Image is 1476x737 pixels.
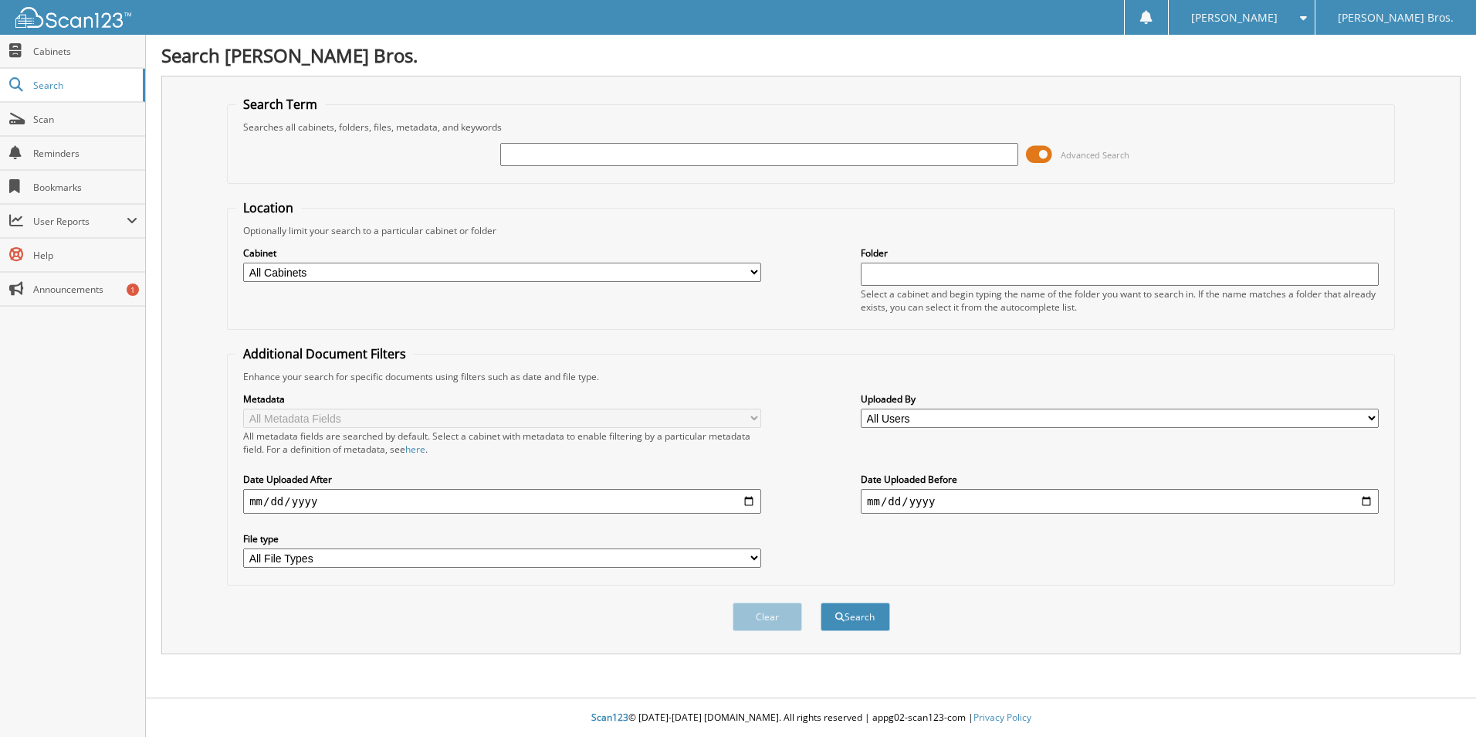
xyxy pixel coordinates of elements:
span: [PERSON_NAME] [1191,13,1278,22]
div: 1 [127,284,139,296]
label: Metadata [243,392,761,406]
legend: Additional Document Filters [235,345,414,362]
img: scan123-logo-white.svg [15,7,131,28]
a: here [405,443,425,456]
label: Cabinet [243,246,761,260]
div: Enhance your search for specific documents using filters such as date and file type. [235,370,1386,383]
label: Date Uploaded After [243,473,761,486]
div: Select a cabinet and begin typing the name of the folder you want to search in. If the name match... [861,287,1379,314]
span: Search [33,79,135,92]
span: Scan123 [591,711,628,724]
a: Privacy Policy [973,711,1031,724]
span: Reminders [33,147,137,160]
span: User Reports [33,215,127,228]
div: Optionally limit your search to a particular cabinet or folder [235,224,1386,237]
div: All metadata fields are searched by default. Select a cabinet with metadata to enable filtering b... [243,430,761,456]
label: Uploaded By [861,392,1379,406]
div: © [DATE]-[DATE] [DOMAIN_NAME]. All rights reserved | appg02-scan123-com | [146,699,1476,737]
span: Help [33,249,137,262]
label: File type [243,532,761,545]
h1: Search [PERSON_NAME] Bros. [161,42,1461,68]
button: Clear [733,603,802,631]
span: [PERSON_NAME] Bros. [1338,13,1454,22]
label: Date Uploaded Before [861,473,1379,486]
legend: Search Term [235,96,325,113]
span: Bookmarks [33,181,137,194]
span: Scan [33,113,137,126]
legend: Location [235,199,301,216]
span: Advanced Search [1061,149,1129,161]
span: Cabinets [33,45,137,58]
button: Search [821,603,890,631]
label: Folder [861,246,1379,260]
input: end [861,489,1379,514]
div: Searches all cabinets, folders, files, metadata, and keywords [235,121,1386,134]
input: start [243,489,761,514]
span: Announcements [33,283,137,296]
